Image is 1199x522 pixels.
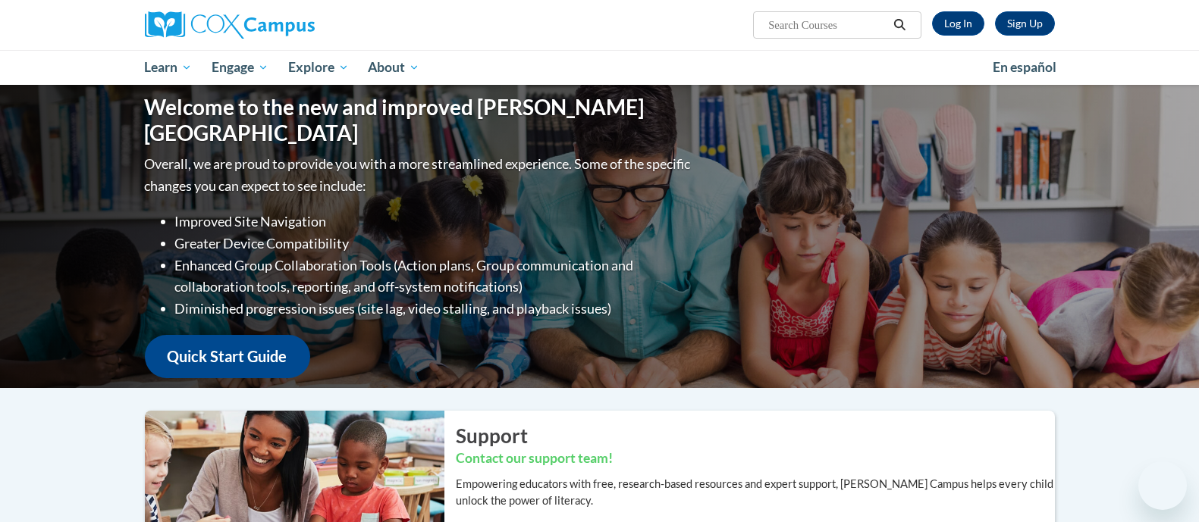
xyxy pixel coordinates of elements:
[202,50,278,85] a: Engage
[995,11,1055,36] a: Register
[145,11,315,39] img: Cox Campus
[135,50,202,85] a: Learn
[456,476,1055,509] p: Empowering educators with free, research-based resources and expert support, [PERSON_NAME] Campus...
[368,58,419,77] span: About
[456,449,1055,468] h3: Contact our support team!
[358,50,429,85] a: About
[175,298,695,320] li: Diminished progression issues (site lag, video stalling, and playback issues)
[1138,461,1187,510] iframe: Button to launch messaging window
[144,58,192,77] span: Learn
[288,58,349,77] span: Explore
[175,211,695,233] li: Improved Site Navigation
[145,335,310,378] a: Quick Start Guide
[456,422,1055,449] h2: Support
[993,59,1056,75] span: En español
[767,16,888,34] input: Search Courses
[145,11,433,39] a: Cox Campus
[932,11,984,36] a: Log In
[888,16,911,34] button: Search
[175,233,695,255] li: Greater Device Compatibility
[145,153,695,197] p: Overall, we are proud to provide you with a more streamlined experience. Some of the specific cha...
[145,95,695,145] h1: Welcome to the new and improved [PERSON_NAME][GEOGRAPHIC_DATA]
[212,58,268,77] span: Engage
[278,50,359,85] a: Explore
[983,52,1066,83] a: En español
[122,50,1078,85] div: Main menu
[175,255,695,299] li: Enhanced Group Collaboration Tools (Action plans, Group communication and collaboration tools, re...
